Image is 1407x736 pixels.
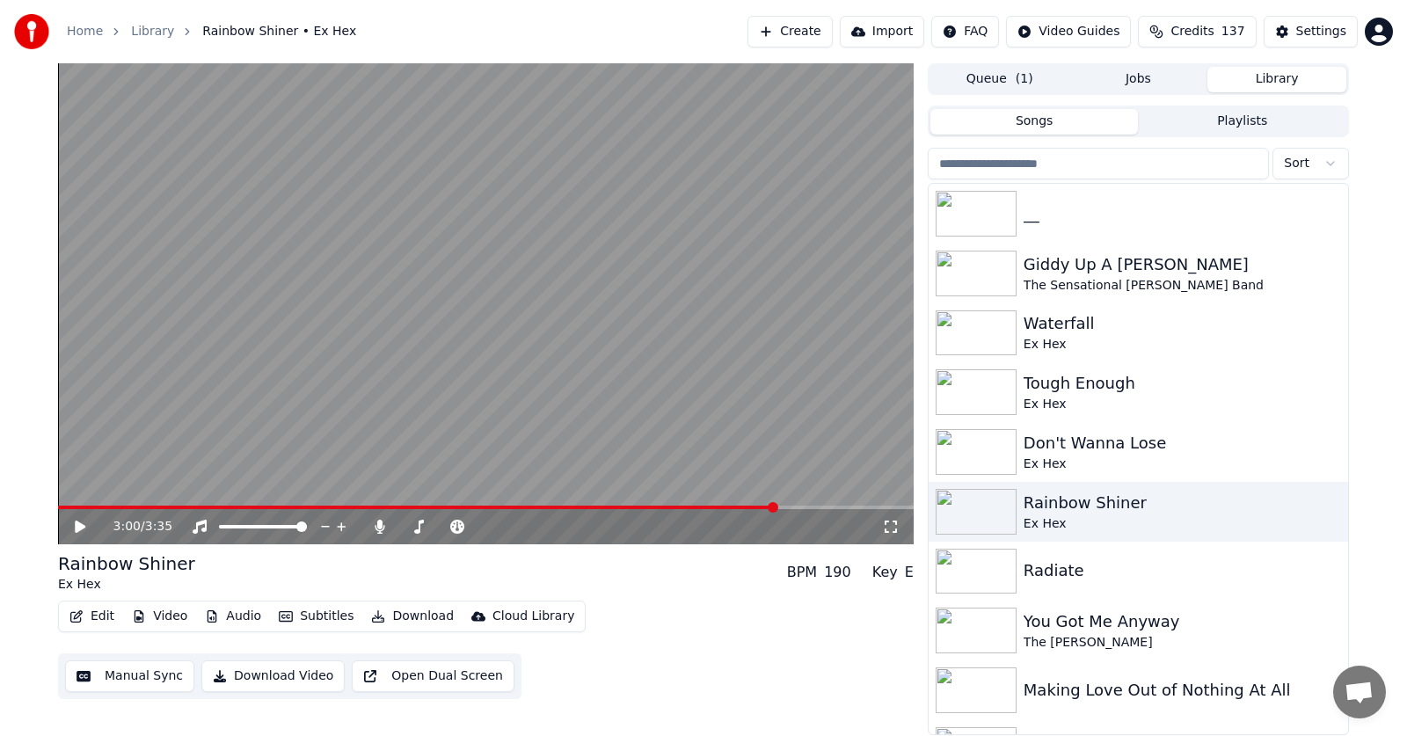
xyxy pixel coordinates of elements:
[787,562,817,583] div: BPM
[905,562,914,583] div: E
[1296,23,1346,40] div: Settings
[1024,455,1341,473] div: Ex Hex
[1024,201,1341,226] div: __
[1016,70,1033,88] span: ( 1 )
[930,67,1069,92] button: Queue
[1024,311,1341,336] div: Waterfall
[62,604,121,629] button: Edit
[125,604,194,629] button: Video
[14,14,49,49] img: youka
[65,660,194,692] button: Manual Sync
[1006,16,1131,47] button: Video Guides
[58,576,195,594] div: Ex Hex
[1024,371,1341,396] div: Tough Enough
[113,518,156,536] div: /
[1024,431,1341,455] div: Don't Wanna Lose
[747,16,833,47] button: Create
[364,604,461,629] button: Download
[1024,634,1341,652] div: The [PERSON_NAME]
[1170,23,1214,40] span: Credits
[1024,277,1341,295] div: The Sensational [PERSON_NAME] Band
[1138,16,1256,47] button: Credits137
[113,518,141,536] span: 3:00
[198,604,268,629] button: Audio
[145,518,172,536] span: 3:35
[1024,252,1341,277] div: Giddy Up A [PERSON_NAME]
[1024,515,1341,533] div: Ex Hex
[1069,67,1208,92] button: Jobs
[930,109,1139,135] button: Songs
[872,562,898,583] div: Key
[67,23,356,40] nav: breadcrumb
[1284,155,1309,172] span: Sort
[67,23,103,40] a: Home
[1024,491,1341,515] div: Rainbow Shiner
[840,16,924,47] button: Import
[492,608,574,625] div: Cloud Library
[202,23,356,40] span: Rainbow Shiner • Ex Hex
[1024,396,1341,413] div: Ex Hex
[1024,609,1341,634] div: You Got Me Anyway
[1024,558,1341,583] div: Radiate
[1333,666,1386,718] a: Open chat
[931,16,999,47] button: FAQ
[1264,16,1358,47] button: Settings
[1138,109,1346,135] button: Playlists
[352,660,514,692] button: Open Dual Screen
[1024,678,1341,703] div: Making Love Out of Nothing At All
[1221,23,1245,40] span: 137
[272,604,361,629] button: Subtitles
[58,551,195,576] div: Rainbow Shiner
[824,562,851,583] div: 190
[1024,336,1341,353] div: Ex Hex
[201,660,345,692] button: Download Video
[1207,67,1346,92] button: Library
[131,23,174,40] a: Library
